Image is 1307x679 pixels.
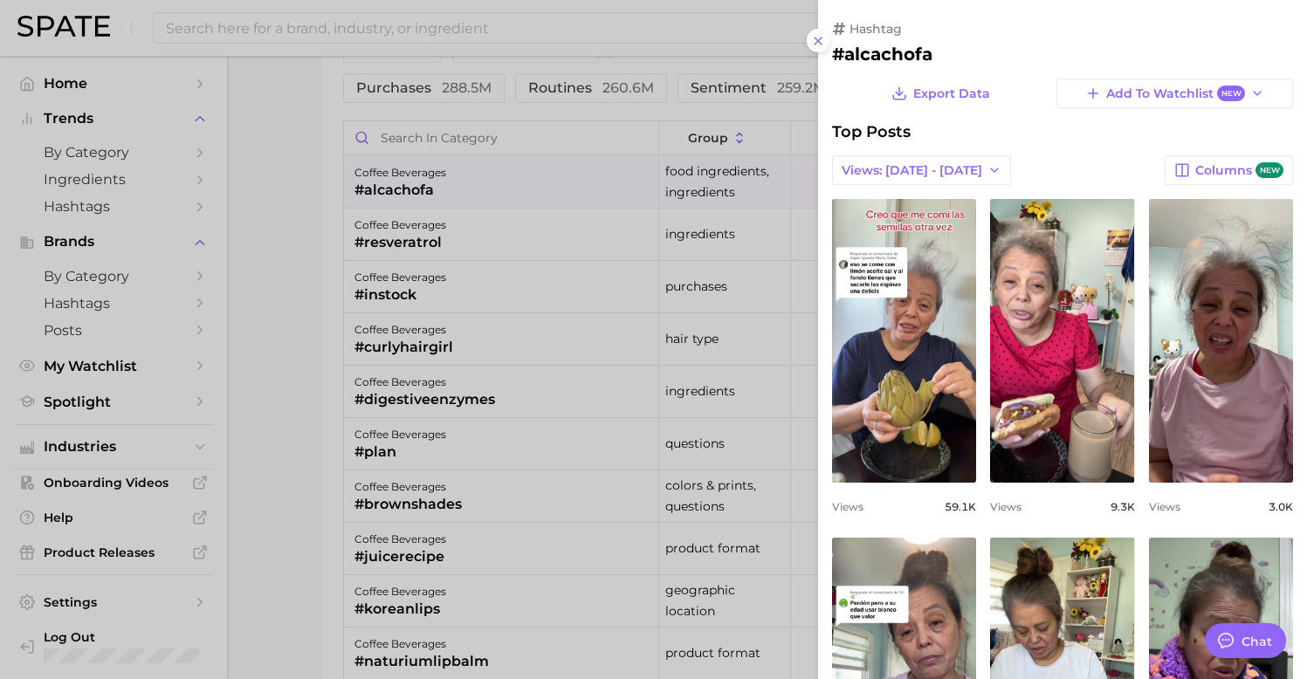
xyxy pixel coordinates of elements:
[1255,162,1283,179] span: new
[945,500,976,513] span: 59.1k
[832,122,911,141] span: Top Posts
[1195,162,1283,179] span: Columns
[832,44,1293,65] h2: #alcachofa
[842,163,982,178] span: Views: [DATE] - [DATE]
[913,86,990,101] span: Export Data
[887,79,994,108] button: Export Data
[1106,86,1245,102] span: Add to Watchlist
[990,500,1022,513] span: Views
[1056,79,1293,108] button: Add to WatchlistNew
[832,500,863,513] span: Views
[1217,86,1245,102] span: New
[1269,500,1293,513] span: 3.0k
[1149,500,1180,513] span: Views
[850,21,902,37] span: hashtag
[832,155,1011,185] button: Views: [DATE] - [DATE]
[1165,155,1293,185] button: Columnsnew
[1111,500,1135,513] span: 9.3k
